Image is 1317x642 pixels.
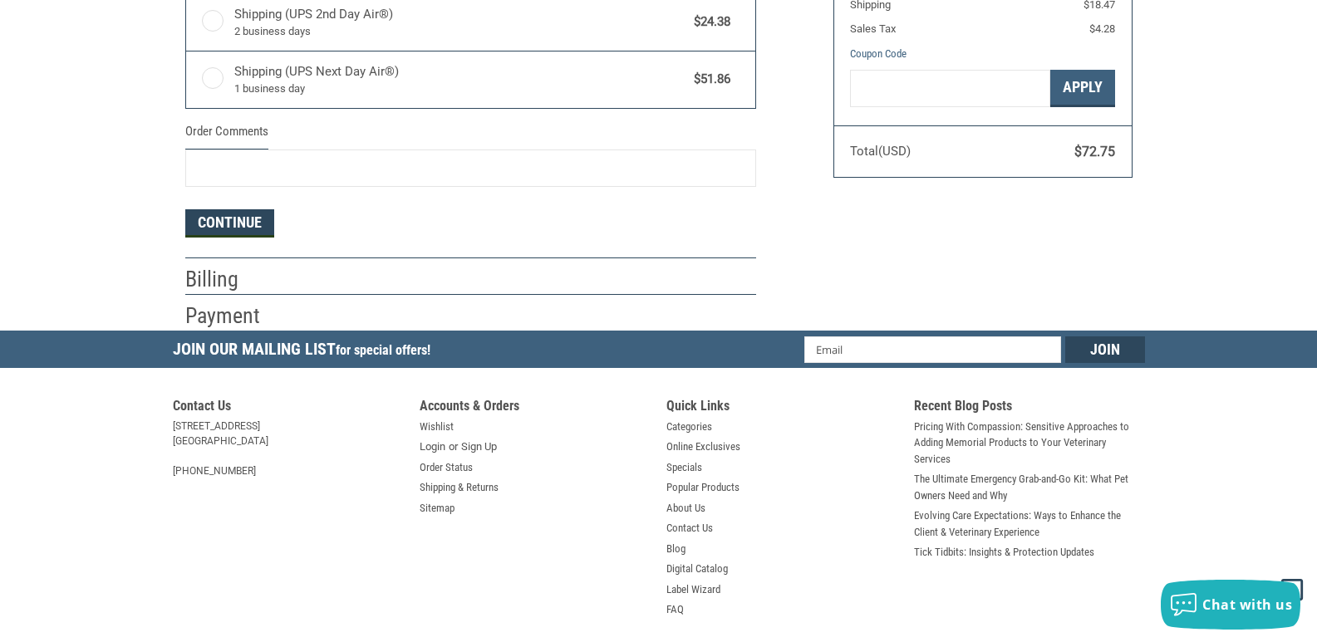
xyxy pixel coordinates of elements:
[1050,70,1115,107] button: Apply
[185,302,283,330] h2: Payment
[850,144,911,159] span: Total (USD)
[1161,580,1300,630] button: Chat with us
[234,23,686,40] span: 2 business days
[439,439,468,455] span: or
[173,331,439,373] h5: Join Our Mailing List
[234,5,686,40] span: Shipping (UPS 2nd Day Air®)
[666,439,740,455] a: Online Exclusives
[666,398,897,419] h5: Quick Links
[666,561,728,577] a: Digital Catalog
[336,342,430,358] span: for special offers!
[1065,336,1145,363] input: Join
[666,419,712,435] a: Categories
[666,601,684,618] a: FAQ
[420,398,651,419] h5: Accounts & Orders
[420,479,499,496] a: Shipping & Returns
[686,12,731,32] span: $24.38
[914,544,1094,561] a: Tick Tidbits: Insights & Protection Updates
[666,500,705,517] a: About Us
[1074,144,1115,159] span: $72.75
[666,581,720,598] a: Label Wizard
[185,266,283,293] h2: Billing
[173,398,404,419] h5: Contact Us
[420,439,445,455] a: Login
[850,70,1050,107] input: Gift Certificate or Coupon Code
[461,439,497,455] a: Sign Up
[914,398,1145,419] h5: Recent Blog Posts
[234,62,686,97] span: Shipping (UPS Next Day Air®)
[173,419,404,478] address: [STREET_ADDRESS] [GEOGRAPHIC_DATA] [PHONE_NUMBER]
[420,419,454,435] a: Wishlist
[420,500,455,517] a: Sitemap
[666,479,740,496] a: Popular Products
[185,122,268,149] legend: Order Comments
[420,459,473,476] a: Order Status
[666,541,686,557] a: Blog
[914,419,1145,468] a: Pricing With Compassion: Sensitive Approaches to Adding Memorial Products to Your Veterinary Serv...
[804,336,1061,363] input: Email
[666,520,713,537] a: Contact Us
[1202,595,1292,614] span: Chat with us
[850,47,907,60] a: Coupon Code
[185,209,274,238] button: Continue
[914,471,1145,503] a: The Ultimate Emergency Grab-and-Go Kit: What Pet Owners Need and Why
[234,81,686,97] span: 1 business day
[914,507,1145,540] a: Evolving Care Expectations: Ways to Enhance the Client & Veterinary Experience
[666,459,702,476] a: Specials
[1089,22,1115,35] span: $4.28
[850,22,896,35] span: Sales Tax
[686,70,731,89] span: $51.86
